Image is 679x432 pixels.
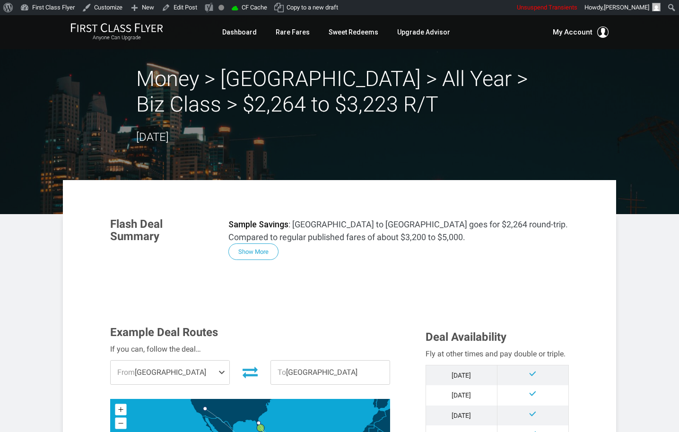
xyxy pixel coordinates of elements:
[70,35,163,41] small: Anyone Can Upgrade
[553,26,609,38] button: My Account
[222,24,257,41] a: Dashboard
[426,365,497,385] td: [DATE]
[426,330,506,344] span: Deal Availability
[278,368,286,377] span: To
[426,385,497,405] td: [DATE]
[271,361,390,384] span: [GEOGRAPHIC_DATA]
[117,368,135,377] span: From
[604,4,649,11] span: [PERSON_NAME]
[70,23,163,33] img: First Class Flyer
[367,410,386,425] path: Morocco
[517,4,577,11] span: Unsuspend Transients
[228,218,569,243] p: : [GEOGRAPHIC_DATA] to [GEOGRAPHIC_DATA] goes for $2,264 round-trip. Compared to regular publishe...
[426,348,569,360] div: Fly at other times and pay double or triple.
[111,361,229,384] span: [GEOGRAPHIC_DATA]
[203,406,211,410] g: Las Vegas
[426,406,497,425] td: [DATE]
[136,66,543,117] h2: Money > [GEOGRAPHIC_DATA] > All Year > Biz Class > $2,264 to $3,223 R/T
[70,23,163,42] a: First Class FlyerAnyone Can Upgrade
[237,362,263,382] button: Invert Route Direction
[228,243,279,260] button: Show More
[228,219,288,229] strong: Sample Savings
[553,26,592,38] span: My Account
[136,130,169,144] time: [DATE]
[257,421,265,425] g: Orlando
[110,218,214,243] h3: Flash Deal Summary
[397,24,450,41] a: Upgrade Advisor
[373,393,393,409] path: Spain
[329,24,378,41] a: Sweet Redeems
[373,397,378,408] path: Portugal
[110,326,218,339] span: Example Deal Routes
[257,424,270,432] g: Miami
[110,343,390,355] div: If you can, follow the deal…
[276,24,310,41] a: Rare Fares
